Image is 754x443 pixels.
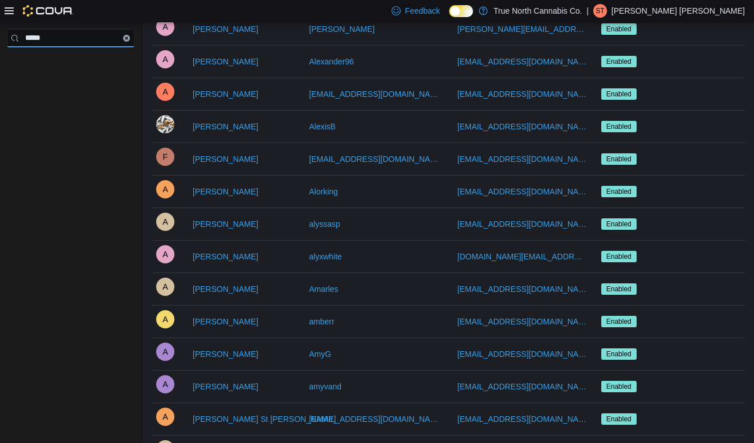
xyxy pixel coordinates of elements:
span: Enabled [606,251,631,262]
span: Enabled [601,316,637,327]
span: [PERSON_NAME] [193,218,258,230]
span: [EMAIL_ADDRESS][DOMAIN_NAME] [309,88,439,100]
span: Enabled [606,154,631,164]
button: Alexander96 [304,50,358,73]
button: AlexisB [304,115,340,138]
span: [EMAIL_ADDRESS][DOMAIN_NAME] [458,153,588,165]
button: [EMAIL_ADDRESS][DOMAIN_NAME] [453,310,592,333]
button: [EMAIL_ADDRESS][DOMAIN_NAME] [453,278,592,300]
div: Amanda [156,278,174,296]
span: [DOMAIN_NAME][EMAIL_ADDRESS][DOMAIN_NAME] [458,251,588,262]
span: [PERSON_NAME] [193,283,258,295]
button: [EMAIL_ADDRESS][DOMAIN_NAME] [304,148,443,170]
span: Enabled [606,316,631,327]
span: [PERSON_NAME][EMAIL_ADDRESS][DOMAIN_NAME] [458,23,588,35]
div: Alexis [156,115,174,133]
p: True North Cannabis Co. [494,4,582,18]
div: Alex [156,18,174,36]
div: Amanda [156,180,174,198]
div: Fredrick [156,148,174,166]
span: Alorking [309,186,338,197]
span: A [162,245,168,263]
button: [PERSON_NAME] [188,343,263,365]
span: [EMAIL_ADDRESS][DOMAIN_NAME] [458,283,588,295]
button: [PERSON_NAME] [188,375,263,398]
span: A [162,213,168,231]
span: A [162,408,168,426]
button: amberr [304,310,339,333]
div: Amy [156,375,174,393]
p: [PERSON_NAME] [PERSON_NAME] [612,4,745,18]
button: [EMAIL_ADDRESS][DOMAIN_NAME] [453,83,592,105]
span: [PERSON_NAME] [309,23,374,35]
span: Feedback [405,5,440,17]
div: Sarah Timmins Craig [593,4,607,18]
button: [PERSON_NAME] [188,83,263,105]
span: [EMAIL_ADDRESS][DOMAIN_NAME] [458,121,588,132]
span: [PERSON_NAME] [193,251,258,262]
span: [PERSON_NAME] [193,316,258,327]
button: [PERSON_NAME] [188,50,263,73]
span: [PERSON_NAME] [193,348,258,360]
button: [EMAIL_ADDRESS][DOMAIN_NAME] [453,343,592,365]
button: Amarles [304,278,343,300]
input: Dark Mode [449,5,473,17]
span: Amarles [309,283,338,295]
button: AmyG [304,343,336,365]
button: [EMAIL_ADDRESS][DOMAIN_NAME] [453,408,592,430]
span: ST [596,4,604,18]
span: [EMAIL_ADDRESS][DOMAIN_NAME] [458,186,588,197]
button: [EMAIL_ADDRESS][DOMAIN_NAME] [453,148,592,170]
button: amyvand [304,375,346,398]
span: Enabled [606,381,631,392]
button: [EMAIL_ADDRESS][DOMAIN_NAME] [304,83,443,105]
span: Enabled [601,218,637,230]
button: [EMAIL_ADDRESS][DOMAIN_NAME] [304,408,443,430]
span: Enabled [601,251,637,262]
span: Enabled [601,121,637,132]
span: A [162,50,168,68]
p: | [586,4,589,18]
button: [PERSON_NAME] [188,245,263,268]
span: alyxwhite [309,251,342,262]
span: Enabled [606,414,631,424]
button: [PERSON_NAME] [188,18,263,40]
span: amberr [309,316,334,327]
span: Enabled [601,348,637,360]
button: [PERSON_NAME] [188,115,263,138]
span: [PERSON_NAME] [193,381,258,392]
span: Dark Mode [449,17,450,18]
button: alyxwhite [304,245,347,268]
button: [PERSON_NAME] [188,278,263,300]
span: A [162,180,168,198]
button: [EMAIL_ADDRESS][DOMAIN_NAME] [453,180,592,203]
img: Cova [23,5,74,17]
span: Enabled [601,23,637,35]
button: Clear input [123,35,130,42]
span: A [162,18,168,36]
span: alyssasp [309,218,340,230]
button: [EMAIL_ADDRESS][DOMAIN_NAME] [453,50,592,73]
button: [PERSON_NAME] [188,180,263,203]
span: [PERSON_NAME] St [PERSON_NAME] [193,413,336,425]
span: Enabled [606,219,631,229]
span: Enabled [601,283,637,295]
span: F [163,148,168,166]
span: [PERSON_NAME] [193,186,258,197]
div: Alyssa [156,213,174,231]
span: AmyG [309,348,331,360]
span: A [162,278,168,296]
span: Enabled [601,88,637,100]
span: A [162,343,168,361]
div: Amber [156,310,174,328]
nav: Complex example [7,50,135,77]
span: [PERSON_NAME] [193,56,258,67]
span: Enabled [606,349,631,359]
button: [DOMAIN_NAME][EMAIL_ADDRESS][DOMAIN_NAME] [453,245,592,268]
button: [EMAIL_ADDRESS][DOMAIN_NAME] [453,213,592,235]
span: [EMAIL_ADDRESS][DOMAIN_NAME] [458,348,588,360]
span: Enabled [606,284,631,294]
span: [PERSON_NAME] [193,121,258,132]
button: [PERSON_NAME] St [PERSON_NAME] [188,408,340,430]
span: amyvand [309,381,341,392]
